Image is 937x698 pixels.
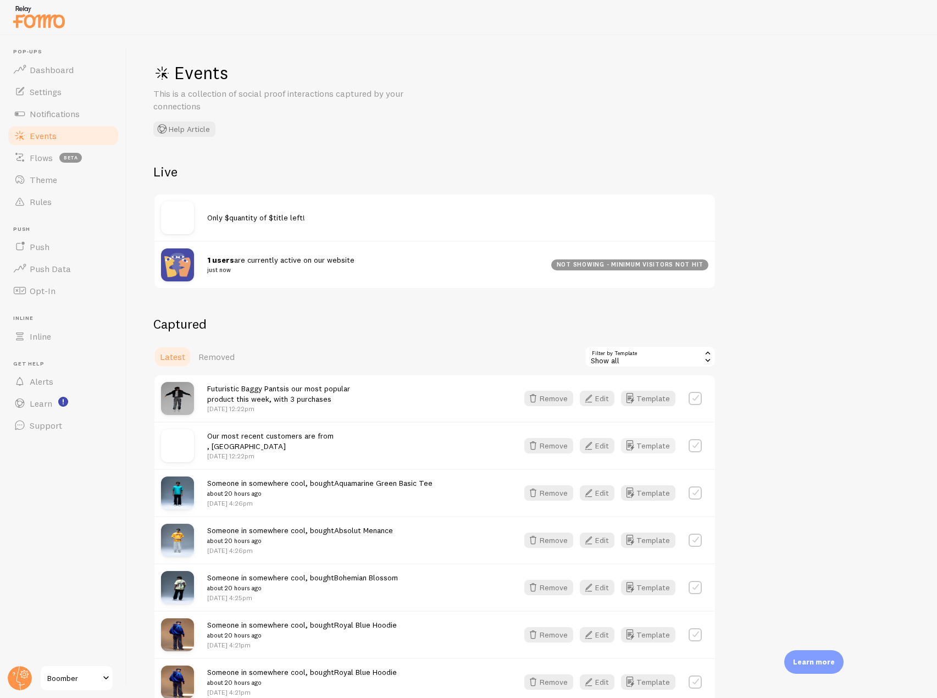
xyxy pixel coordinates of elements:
span: Removed [198,351,235,362]
svg: <p>Watch New Feature Tutorials!</p> [58,397,68,407]
a: Boomber [40,665,114,691]
a: Edit [580,533,621,548]
span: Push [13,226,120,233]
small: just now [207,265,538,275]
a: Edit [580,627,621,642]
span: Dashboard [30,64,74,75]
img: no_image.svg [161,201,194,234]
button: Edit [580,580,614,595]
button: Template [621,580,675,595]
button: Remove [524,533,573,548]
span: Notifications [30,108,80,119]
span: Opt-In [30,285,56,296]
a: Absolut Menance [334,525,393,535]
button: Remove [524,580,573,595]
p: This is a collection of social proof interactions captured by your connections [153,87,417,113]
span: Someone in somewhere cool, bought [207,525,393,546]
p: [DATE] 4:26pm [207,546,393,555]
span: Get Help [13,361,120,368]
span: Only $quantity of $title left! [207,213,305,223]
button: Remove [524,485,573,501]
a: Support [7,414,120,436]
button: Edit [580,438,614,453]
p: [DATE] 4:25pm [207,593,398,602]
button: Edit [580,391,614,406]
button: Template [621,627,675,642]
p: Learn more [793,657,835,667]
span: Learn [30,398,52,409]
a: Removed [192,346,241,368]
p: [DATE] 12:22pm [207,404,350,413]
button: Template [621,533,675,548]
button: Remove [524,674,573,690]
p: [DATE] 12:22pm [207,451,334,461]
button: Template [621,438,675,453]
p: [DATE] 4:26pm [207,498,433,508]
a: Edit [580,391,621,406]
a: Learn [7,392,120,414]
div: Learn more [784,650,844,674]
small: about 20 hours ago [207,536,393,546]
img: pageviews.png [161,248,194,281]
a: Royal Blue Hoodie [334,667,397,677]
button: Template [621,391,675,406]
button: Edit [580,485,614,501]
a: Latest [153,346,192,368]
span: Pop-ups [13,48,120,56]
img: Aquamarine_Green_Basic_Tee_-_Boomber-4798709_small.jpg [161,477,194,509]
span: beta [59,153,82,163]
button: Edit [580,533,614,548]
a: Notifications [7,103,120,125]
a: Flows beta [7,147,120,169]
small: about 20 hours ago [207,678,397,688]
a: Edit [580,674,621,690]
span: Latest [160,351,185,362]
button: Edit [580,627,614,642]
a: Alerts [7,370,120,392]
button: Remove [524,438,573,453]
div: not showing - minimum visitors not hit [551,259,708,270]
button: Template [621,485,675,501]
a: Push Data [7,258,120,280]
p: [DATE] 4:21pm [207,640,397,650]
span: Someone in somewhere cool, bought [207,667,397,688]
span: Events [30,130,57,141]
a: Theme [7,169,120,191]
span: Someone in somewhere cool, bought [207,620,397,640]
button: Remove [524,391,573,406]
strong: 1 users [207,255,234,265]
span: Theme [30,174,57,185]
small: about 20 hours ago [207,630,397,640]
button: Template [621,674,675,690]
img: 91C3DB0F-6C22-4129-AD61-4455A744FAAF_small.jpg [161,382,194,415]
a: Royal Blue Hoodie [334,620,397,630]
a: Inline [7,325,120,347]
span: Inline [13,315,120,322]
span: is our most popular product this week, with 3 purchases [207,384,350,404]
span: Boomber [47,672,99,685]
h1: Events [153,62,483,84]
a: Settings [7,81,120,103]
span: are currently active on our website [207,255,538,275]
a: Edit [580,485,621,501]
span: Someone in somewhere cool, bought [207,478,433,498]
span: Rules [30,196,52,207]
h2: Captured [153,315,716,333]
button: Edit [580,674,614,690]
a: Aquamarine Green Basic Tee [334,478,433,488]
span: Settings [30,86,62,97]
h2: Live [153,163,716,180]
img: Bohemian_Blossom_-_Boomber-4798723_small.jpg [161,571,194,604]
img: Absolut_Minance_-_Boomber-4798703_small.jpg [161,524,194,557]
a: Futuristic Baggy Pants [207,384,284,394]
img: fomo-relay-logo-orange.svg [12,3,66,31]
a: Rules [7,191,120,213]
button: Help Article [153,121,215,137]
span: Our most recent customers are from , [GEOGRAPHIC_DATA] [207,431,334,451]
small: about 20 hours ago [207,583,398,593]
